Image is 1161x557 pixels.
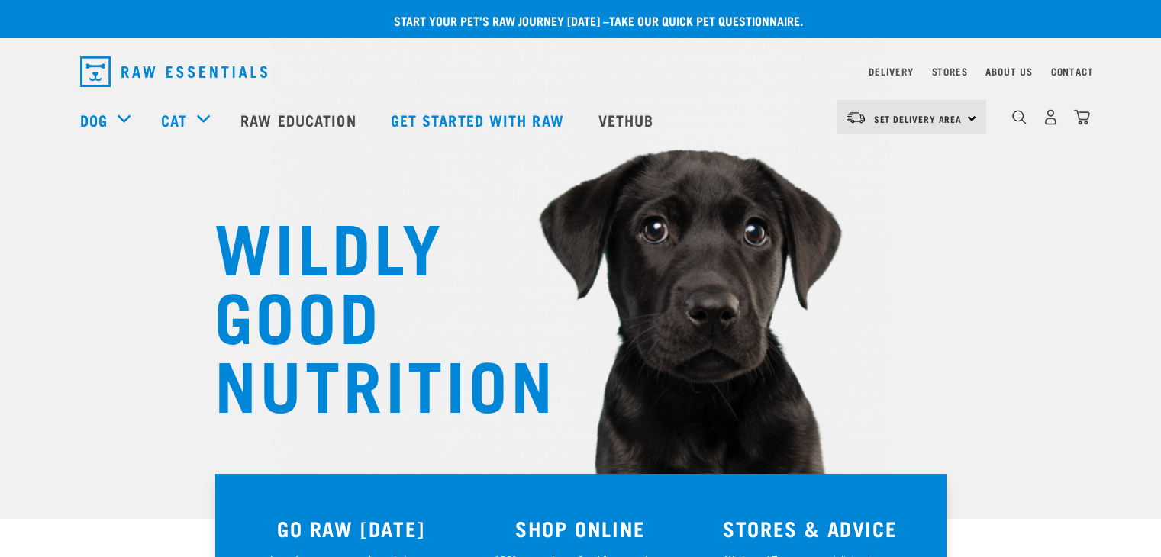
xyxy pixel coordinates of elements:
[705,517,916,540] h3: STORES & ADVICE
[583,89,673,150] a: Vethub
[1012,110,1027,124] img: home-icon-1@2x.png
[874,116,963,121] span: Set Delivery Area
[869,69,913,74] a: Delivery
[1043,109,1059,125] img: user.png
[1074,109,1090,125] img: home-icon@2x.png
[609,17,803,24] a: take our quick pet questionnaire.
[932,69,968,74] a: Stores
[846,111,866,124] img: van-moving.png
[68,50,1094,93] nav: dropdown navigation
[80,56,267,87] img: Raw Essentials Logo
[161,108,187,131] a: Cat
[985,69,1032,74] a: About Us
[225,89,375,150] a: Raw Education
[376,89,583,150] a: Get started with Raw
[1051,69,1094,74] a: Contact
[246,517,457,540] h3: GO RAW [DATE]
[475,517,686,540] h3: SHOP ONLINE
[214,210,520,416] h1: WILDLY GOOD NUTRITION
[80,108,108,131] a: Dog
